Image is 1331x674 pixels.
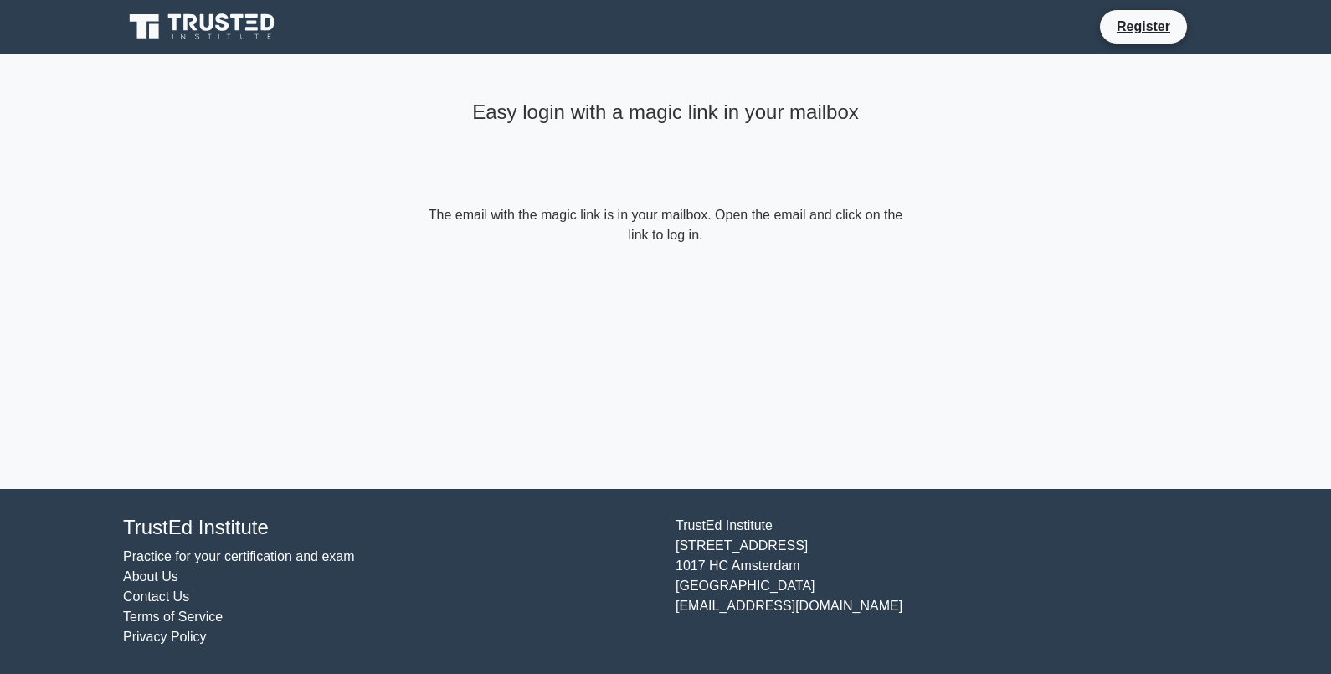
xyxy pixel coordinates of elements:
a: Privacy Policy [123,630,207,644]
div: TrustEd Institute [STREET_ADDRESS] 1017 HC Amsterdam [GEOGRAPHIC_DATA] [EMAIL_ADDRESS][DOMAIN_NAME] [665,516,1218,647]
h4: Easy login with a magic link in your mailbox [424,100,907,125]
a: Terms of Service [123,610,223,624]
form: The email with the magic link is in your mailbox. Open the email and click on the link to log in. [424,205,907,245]
h4: TrustEd Institute [123,516,655,540]
a: About Us [123,569,178,584]
a: Register [1107,16,1180,37]
a: Practice for your certification and exam [123,549,355,563]
a: Contact Us [123,589,189,604]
